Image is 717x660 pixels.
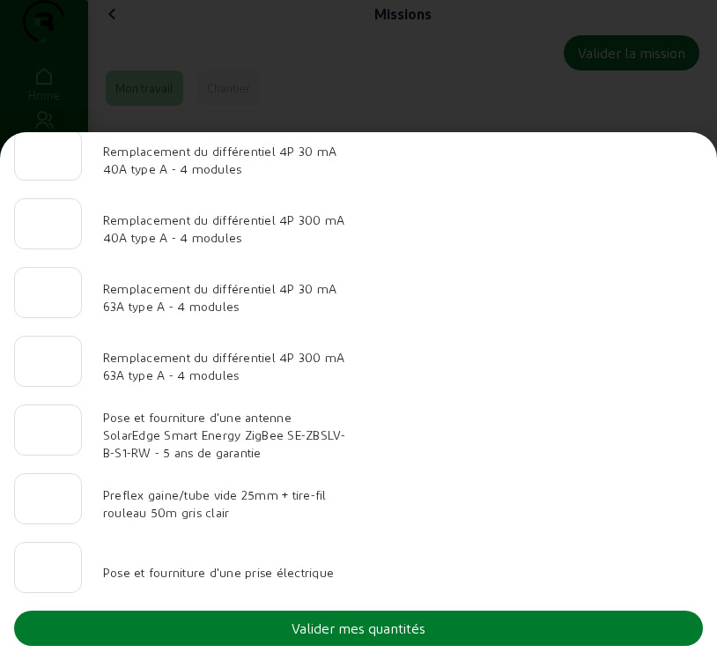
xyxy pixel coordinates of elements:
[103,565,334,580] span: Pose et fourniture d'une prise électrique
[292,618,425,639] div: Valider mes quantités
[103,487,327,520] span: Preflex gaine/tube vide 25mm + tire-fil rouleau 50m gris clair
[103,281,336,314] span: Remplacement du différentiel 4P 30 mA 63A type A - 4 modules
[103,212,345,245] span: Remplacement du différentiel 4P 300 mA 40A type A - 4 modules
[103,410,346,460] span: Pose et fourniture d'une antenne SolarEdge Smart Energy ZigBee SE-ZBSLV-B-S1-RW - 5 ans de garantie
[14,611,703,646] button: Valider mes quantités
[103,144,336,176] span: Remplacement du différentiel 4P 30 mA 40A type A - 4 modules
[103,350,345,382] span: Remplacement du différentiel 4P 300 mA 63A type A - 4 modules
